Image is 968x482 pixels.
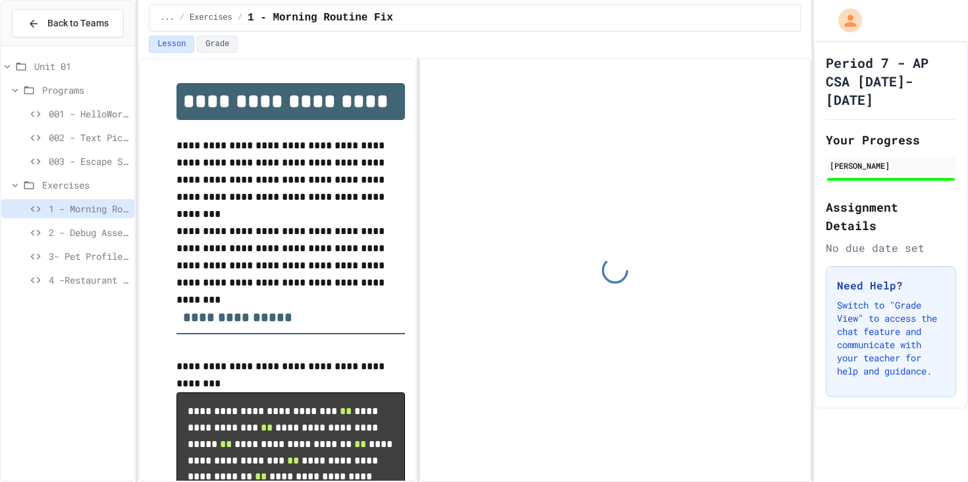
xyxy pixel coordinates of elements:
[42,83,129,97] span: Programs
[837,278,945,293] h3: Need Help?
[12,9,124,38] button: Back to Teams
[47,16,109,30] span: Back to Teams
[160,13,175,23] span: ...
[248,10,393,26] span: 1 - Morning Routine Fix
[34,59,129,73] span: Unit 01
[197,36,238,53] button: Grade
[49,226,129,239] span: 2 - Debug Assembly
[826,131,956,149] h2: Your Progress
[49,273,129,287] span: 4 -Restaurant Order System
[190,13,232,23] span: Exercises
[180,13,184,23] span: /
[826,53,956,109] h1: Period 7 - AP CSA [DATE]-[DATE]
[42,178,129,192] span: Exercises
[826,198,956,235] h2: Assignment Details
[830,160,952,171] div: [PERSON_NAME]
[826,240,956,256] div: No due date set
[49,202,129,216] span: 1 - Morning Routine Fix
[824,5,865,36] div: My Account
[149,36,194,53] button: Lesson
[49,131,129,144] span: 002 - Text Picture
[49,107,129,121] span: 001 - HelloWorld
[49,154,129,168] span: 003 - Escape Sequences
[49,249,129,263] span: 3- Pet Profile Fix
[238,13,242,23] span: /
[837,299,945,378] p: Switch to "Grade View" to access the chat feature and communicate with your teacher for help and ...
